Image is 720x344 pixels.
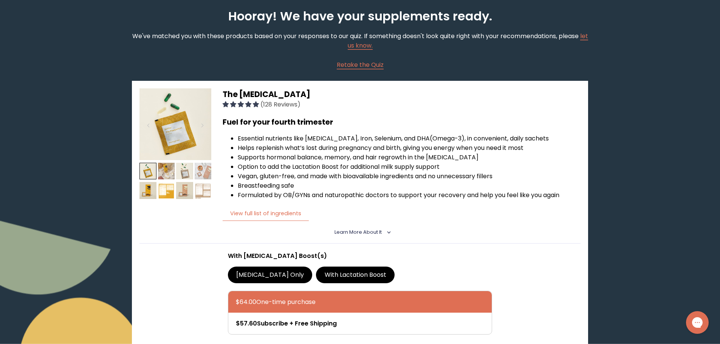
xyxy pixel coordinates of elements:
[158,163,175,180] img: thumbnail image
[238,190,580,200] li: Formulated by OB/GYNs and naturopathic doctors to support your recovery and help you feel like yo...
[337,60,384,69] a: Retake the Quiz
[176,182,193,199] img: thumbnail image
[228,251,492,261] p: With [MEDICAL_DATA] Boost(s)
[348,32,588,50] a: let us know.
[238,171,580,181] li: Vegan, gluten-free, and made with bioavailable ingredients and no unnecessary fillers
[682,309,712,336] iframe: Gorgias live chat messenger
[223,206,309,221] button: View full list of ingredients
[195,182,212,199] img: thumbnail image
[316,267,395,283] label: With Lactation Boost
[176,163,193,180] img: thumbnail image
[228,267,313,283] label: [MEDICAL_DATA] Only
[139,163,156,180] img: thumbnail image
[139,182,156,199] img: thumbnail image
[238,181,294,190] span: Breastfeeding safe
[223,89,310,100] span: The [MEDICAL_DATA]
[158,182,175,199] img: thumbnail image
[260,100,300,109] span: (128 Reviews)
[139,88,211,160] img: thumbnail image
[223,100,260,109] span: 4.94 stars
[223,117,580,128] h3: Fuel for your fourth trimester
[195,163,212,180] img: thumbnail image
[223,7,497,25] h2: Hooray! We have your supplements ready.
[334,229,386,236] summary: Learn More About it <
[238,153,580,162] li: Supports hormonal balance, memory, and hair regrowth in the [MEDICAL_DATA]
[238,143,580,153] li: Helps replenish what’s lost during pregnancy and birth, giving you energy when you need it most
[384,230,391,234] i: <
[238,162,580,171] li: Option to add the Lactation Boost for additional milk supply support
[334,229,382,235] span: Learn More About it
[132,31,588,50] p: We've matched you with these products based on your responses to our quiz. If something doesn't l...
[238,134,580,143] li: Essential nutrients like [MEDICAL_DATA], Iron, Selenium, and DHA (Omega-3), in convenient, daily ...
[337,60,384,69] span: Retake the Quiz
